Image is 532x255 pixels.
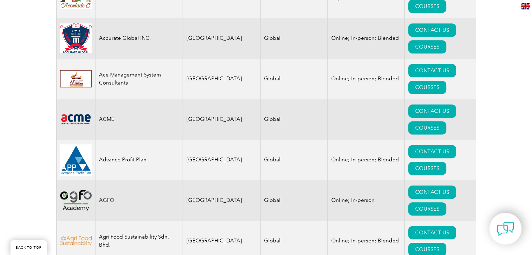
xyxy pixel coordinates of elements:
[60,113,92,126] img: 0f03f964-e57c-ec11-8d20-002248158ec2-logo.png
[521,3,530,9] img: en
[328,59,405,99] td: Online; In-person; Blended
[60,236,92,246] img: f9836cf2-be2c-ed11-9db1-00224814fd52-logo.png
[408,145,456,158] a: CONTACT US
[408,226,456,239] a: CONTACT US
[261,140,328,180] td: Global
[328,180,405,221] td: Online; In-person
[183,140,261,180] td: [GEOGRAPHIC_DATA]
[95,99,183,140] td: ACME
[60,144,92,176] img: cd2924ac-d9bc-ea11-a814-000d3a79823d-logo.jpg
[408,64,456,77] a: CONTACT US
[497,220,514,238] img: contact-chat.png
[261,18,328,59] td: Global
[183,18,261,59] td: [GEOGRAPHIC_DATA]
[60,23,92,53] img: a034a1f6-3919-f011-998a-0022489685a1-logo.png
[60,70,92,87] img: 306afd3c-0a77-ee11-8179-000d3ae1ac14-logo.jpg
[183,99,261,140] td: [GEOGRAPHIC_DATA]
[261,59,328,99] td: Global
[408,40,446,53] a: COURSES
[408,81,446,94] a: COURSES
[183,180,261,221] td: [GEOGRAPHIC_DATA]
[408,104,456,118] a: CONTACT US
[408,202,446,216] a: COURSES
[261,180,328,221] td: Global
[408,185,456,199] a: CONTACT US
[10,240,47,255] a: BACK TO TOP
[328,140,405,180] td: Online; In-person; Blended
[95,18,183,59] td: Accurate Global INC.
[95,59,183,99] td: Ace Management System Consultants
[328,18,405,59] td: Online; In-person; Blended
[60,190,92,211] img: 2d900779-188b-ea11-a811-000d3ae11abd-logo.png
[408,162,446,175] a: COURSES
[183,59,261,99] td: [GEOGRAPHIC_DATA]
[408,121,446,134] a: COURSES
[95,180,183,221] td: AGFO
[261,99,328,140] td: Global
[95,140,183,180] td: Advance Profit Plan
[408,23,456,37] a: CONTACT US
